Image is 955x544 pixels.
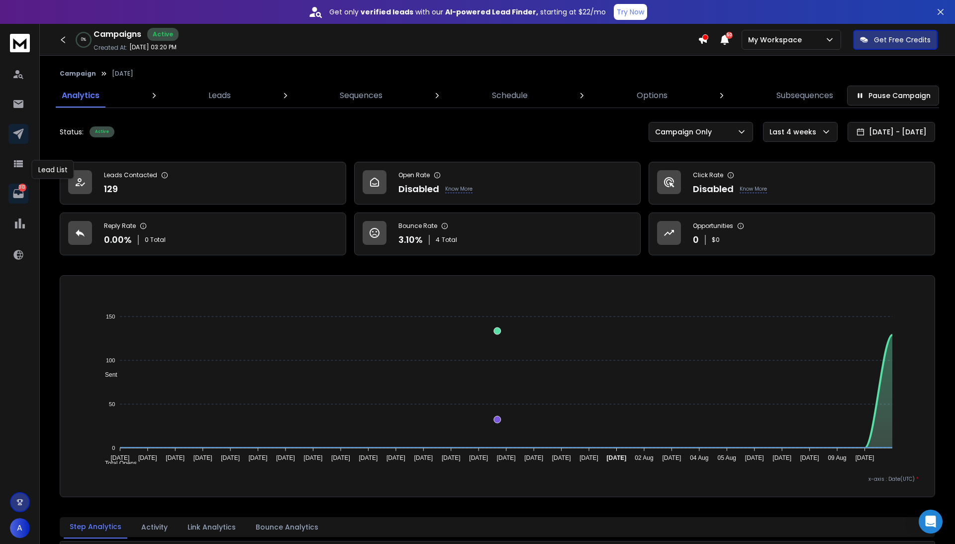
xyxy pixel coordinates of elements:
p: Try Now [617,7,644,17]
tspan: [DATE] [663,454,681,461]
p: Reply Rate [104,222,136,230]
p: Opportunities [693,222,733,230]
span: Total Opens [97,460,137,467]
img: logo [10,34,30,52]
button: Step Analytics [64,516,127,539]
button: Pause Campaign [847,86,939,106]
tspan: [DATE] [856,454,874,461]
p: 0 Total [145,236,166,244]
button: Bounce Analytics [250,516,324,538]
h1: Campaigns [94,28,141,40]
tspan: [DATE] [386,454,405,461]
tspan: [DATE] [359,454,378,461]
tspan: 02 Aug [635,454,653,461]
button: Try Now [614,4,647,20]
button: Get Free Credits [853,30,938,50]
tspan: [DATE] [304,454,323,461]
tspan: [DATE] [800,454,819,461]
tspan: [DATE] [607,454,627,461]
button: Link Analytics [182,516,242,538]
p: [DATE] [112,70,133,78]
p: 313 [18,184,26,192]
tspan: [DATE] [552,454,571,461]
p: Bounce Rate [398,222,437,230]
p: Know More [740,185,767,193]
p: Analytics [62,90,99,102]
p: Get Free Credits [874,35,931,45]
p: Leads Contacted [104,171,157,179]
tspan: [DATE] [110,454,129,461]
tspan: 50 [109,401,115,407]
p: Open Rate [398,171,430,179]
tspan: [DATE] [221,454,240,461]
a: Sequences [334,84,388,108]
span: 4 [436,236,440,244]
strong: AI-powered Lead Finder, [445,7,538,17]
p: Know More [445,185,473,193]
p: Options [637,90,668,102]
p: Status: [60,127,84,137]
button: Campaign [60,70,96,78]
a: 313 [8,184,28,204]
a: Click RateDisabledKnow More [649,162,935,205]
p: Get only with our starting at $22/mo [329,7,606,17]
p: Click Rate [693,171,723,179]
a: Leads Contacted129 [60,162,346,205]
tspan: [DATE] [193,454,212,461]
p: Schedule [492,90,528,102]
p: Created At: [94,44,127,52]
p: 0 [693,233,699,247]
button: A [10,518,30,538]
tspan: [DATE] [469,454,488,461]
p: Disabled [693,182,734,196]
a: Options [631,84,673,108]
tspan: [DATE] [524,454,543,461]
p: Sequences [340,90,382,102]
tspan: [DATE] [166,454,185,461]
p: 0 % [81,37,86,43]
a: Schedule [486,84,534,108]
button: [DATE] - [DATE] [848,122,935,142]
a: Leads [202,84,237,108]
a: Analytics [56,84,105,108]
tspan: [DATE] [772,454,791,461]
span: Total [442,236,457,244]
tspan: [DATE] [414,454,433,461]
tspan: [DATE] [331,454,350,461]
tspan: [DATE] [138,454,157,461]
tspan: [DATE] [249,454,268,461]
tspan: 04 Aug [690,454,708,461]
tspan: [DATE] [497,454,516,461]
a: Opportunities0$0 [649,213,935,255]
div: Active [90,126,114,137]
tspan: 150 [106,314,115,320]
div: Lead List [32,160,74,179]
tspan: 05 Aug [718,454,736,461]
p: [DATE] 03:20 PM [129,43,177,51]
div: Active [147,28,179,41]
a: Open RateDisabledKnow More [354,162,641,205]
a: Bounce Rate3.10%4Total [354,213,641,255]
a: Reply Rate0.00%0 Total [60,213,346,255]
tspan: 09 Aug [828,454,847,461]
p: My Workspace [748,35,806,45]
div: Open Intercom Messenger [919,510,943,534]
p: 3.10 % [398,233,423,247]
p: Subsequences [776,90,833,102]
p: x-axis : Date(UTC) [76,475,919,483]
p: Campaign Only [655,127,716,137]
tspan: [DATE] [276,454,295,461]
span: 50 [726,32,733,39]
button: Activity [135,516,174,538]
p: $ 0 [712,236,720,244]
strong: verified leads [361,7,413,17]
tspan: 0 [112,445,115,451]
a: Subsequences [770,84,839,108]
p: 0.00 % [104,233,132,247]
tspan: [DATE] [745,454,764,461]
p: Disabled [398,182,439,196]
p: Leads [208,90,231,102]
p: 129 [104,182,118,196]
